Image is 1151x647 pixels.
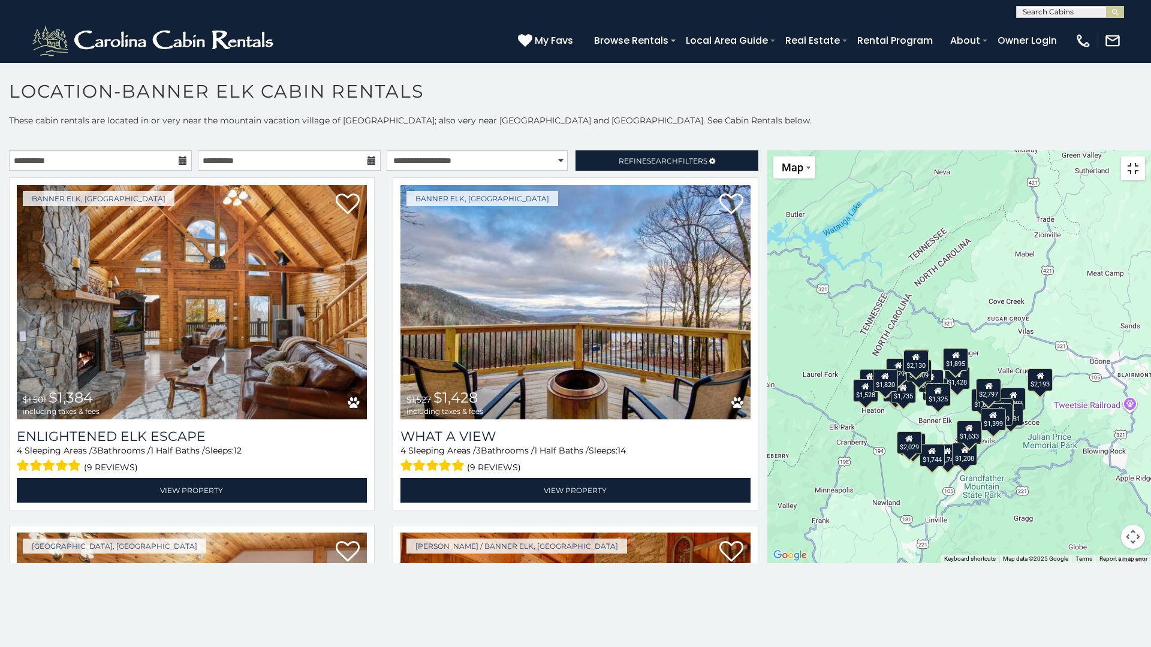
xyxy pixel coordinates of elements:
span: 3 [92,445,97,456]
span: 3 [476,445,481,456]
div: $2,797 [976,379,1001,401]
a: Banner Elk, [GEOGRAPHIC_DATA] [23,191,174,206]
a: Enlightened Elk Escape [17,428,367,445]
button: Keyboard shortcuts [944,555,996,563]
a: Enlightened Elk Escape $1,501 $1,384 including taxes & fees [17,185,367,419]
div: $2,029 [897,431,922,454]
div: $2,003 [1001,387,1026,410]
span: 4 [17,445,22,456]
a: RefineSearchFilters [575,150,758,171]
span: (9 reviews) [84,459,138,475]
div: $1,662 [971,388,996,411]
img: mail-regular-white.png [1104,32,1121,49]
span: 4 [400,445,406,456]
a: What A View [400,428,751,445]
div: $3,349 [918,369,944,392]
a: Rental Program [851,30,939,51]
div: $2,193 [1028,368,1053,391]
div: $1,747 [935,444,960,467]
a: My Favs [518,33,576,49]
a: About [944,30,986,51]
a: Open this area in Google Maps (opens a new window) [770,548,810,563]
span: My Favs [535,33,573,48]
a: Local Area Guide [680,30,774,51]
div: $1,399 [981,408,1006,431]
div: $1,799 [886,358,911,381]
div: $1,431 [998,403,1023,426]
div: $1,325 [926,383,951,406]
span: including taxes & fees [406,407,483,415]
div: $2,130 [903,350,929,373]
div: $1,744 [920,443,945,466]
div: $873 [860,368,880,391]
span: Refine Filters [619,156,707,165]
span: Map data ©2025 Google [1003,555,1068,562]
button: Change map style [773,156,815,179]
span: Map [782,161,803,174]
span: 1 Half Baths / [534,445,589,456]
a: Browse Rentals [588,30,674,51]
a: Banner Elk, [GEOGRAPHIC_DATA] [406,191,558,206]
a: View Property [400,478,751,503]
img: White-1-2.png [30,23,279,59]
a: Add to favorites [719,192,743,217]
img: phone-regular-white.png [1075,32,1092,49]
a: Add to favorites [719,540,743,565]
button: Map camera controls [1121,525,1145,549]
a: Add to favorites [336,540,360,565]
span: $1,501 [23,394,46,405]
span: 12 [234,445,242,456]
div: $1,735 [891,380,916,403]
div: $2,009 [906,359,932,382]
img: Enlightened Elk Escape [17,185,367,419]
a: [GEOGRAPHIC_DATA], [GEOGRAPHIC_DATA] [23,539,206,554]
div: $1,633 [957,420,982,443]
div: $1,782 [904,349,929,371]
span: $1,527 [406,394,431,405]
div: $1,384 [900,433,926,456]
a: Terms [1075,555,1092,562]
a: What A View $1,527 $1,428 including taxes & fees [400,185,751,419]
div: $1,208 [952,443,977,465]
span: $1,384 [49,389,93,406]
a: Report a map error [1099,555,1147,562]
span: (9 reviews) [467,459,521,475]
span: 1 Half Baths / [150,445,205,456]
span: 14 [617,445,626,456]
div: Sleeping Areas / Bathrooms / Sleeps: [17,445,367,475]
button: Toggle fullscreen view [1121,156,1145,180]
a: Real Estate [779,30,846,51]
span: $1,428 [433,389,478,406]
a: Add to favorites [336,192,360,217]
div: Sleeping Areas / Bathrooms / Sleeps: [400,445,751,475]
span: Search [647,156,678,165]
div: $1,820 [873,368,898,391]
img: Google [770,548,810,563]
img: What A View [400,185,751,419]
a: View Property [17,478,367,503]
div: $1,895 [943,347,968,370]
div: $1,528 [853,379,878,402]
a: [PERSON_NAME] / Banner Elk, [GEOGRAPHIC_DATA] [406,539,627,554]
span: including taxes & fees [23,407,100,415]
div: $1,428 [945,367,970,389]
a: Owner Login [992,30,1063,51]
div: $1,179 [987,403,1013,425]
